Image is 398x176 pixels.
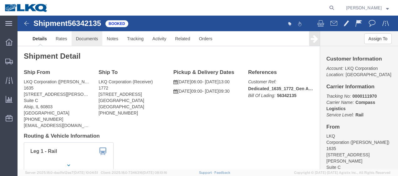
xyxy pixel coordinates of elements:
[74,171,98,174] span: [DATE] 10:04:51
[294,170,390,175] span: Copyright © [DATE]-[DATE] Agistix Inc., All Rights Reserved
[346,4,382,11] span: Robert Benette
[4,3,48,12] img: logo
[101,171,167,174] span: Client: 2025.18.0-7346316
[214,171,230,174] a: Feedback
[25,171,98,174] span: Server: 2025.18.0-daa1fe12ee7
[199,171,215,174] a: Support
[143,171,167,174] span: [DATE] 08:10:16
[346,4,389,12] button: [PERSON_NAME]
[18,16,398,169] iframe: FS Legacy Container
